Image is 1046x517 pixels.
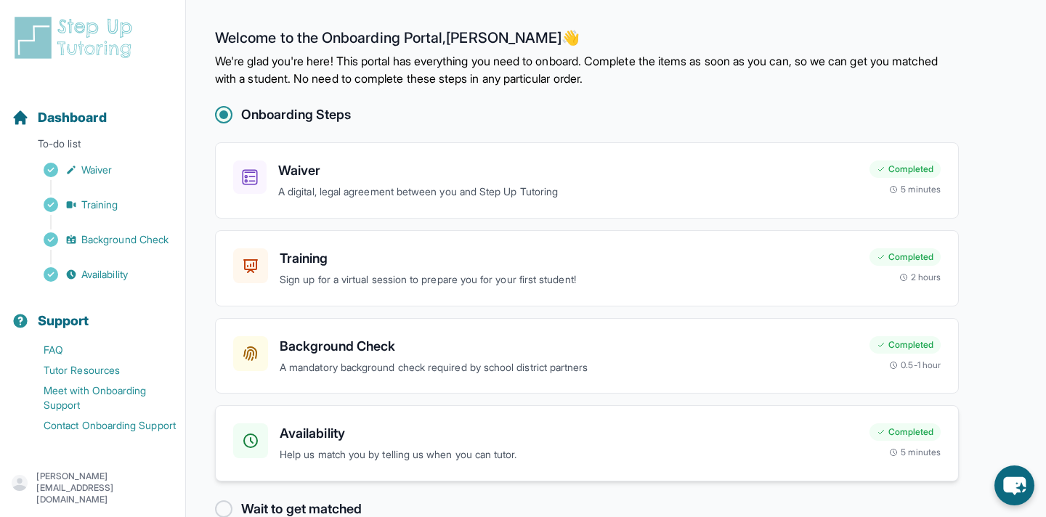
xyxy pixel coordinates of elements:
[889,359,941,371] div: 0.5-1 hour
[215,142,959,219] a: WaiverA digital, legal agreement between you and Step Up TutoringCompleted5 minutes
[280,248,858,269] h3: Training
[12,160,185,180] a: Waiver
[280,272,858,288] p: Sign up for a virtual session to prepare you for your first student!
[869,248,941,266] div: Completed
[994,465,1034,505] button: chat-button
[12,471,174,505] button: [PERSON_NAME][EMAIL_ADDRESS][DOMAIN_NAME]
[12,15,141,61] img: logo
[81,163,112,177] span: Waiver
[81,267,128,282] span: Availability
[12,229,185,250] a: Background Check
[12,360,185,380] a: Tutor Resources
[278,160,858,181] h3: Waiver
[889,447,941,458] div: 5 minutes
[241,105,351,125] h2: Onboarding Steps
[280,447,858,463] p: Help us match you by telling us when you can tutor.
[280,359,858,376] p: A mandatory background check required by school district partners
[278,184,858,200] p: A digital, legal agreement between you and Step Up Tutoring
[12,264,185,285] a: Availability
[215,29,959,52] h2: Welcome to the Onboarding Portal, [PERSON_NAME] 👋
[38,311,89,331] span: Support
[12,380,185,415] a: Meet with Onboarding Support
[6,137,179,157] p: To-do list
[280,423,858,444] h3: Availability
[36,471,174,505] p: [PERSON_NAME][EMAIL_ADDRESS][DOMAIN_NAME]
[6,288,179,337] button: Support
[280,336,858,357] h3: Background Check
[889,184,941,195] div: 5 minutes
[12,340,185,360] a: FAQ
[38,107,107,128] span: Dashboard
[869,160,941,178] div: Completed
[215,230,959,306] a: TrainingSign up for a virtual session to prepare you for your first student!Completed2 hours
[899,272,941,283] div: 2 hours
[81,198,118,212] span: Training
[869,336,941,354] div: Completed
[215,318,959,394] a: Background CheckA mandatory background check required by school district partnersCompleted0.5-1 hour
[869,423,941,441] div: Completed
[215,52,959,87] p: We're glad you're here! This portal has everything you need to onboard. Complete the items as soo...
[81,232,169,247] span: Background Check
[12,415,185,436] a: Contact Onboarding Support
[12,195,185,215] a: Training
[215,405,959,481] a: AvailabilityHelp us match you by telling us when you can tutor.Completed5 minutes
[12,107,107,128] a: Dashboard
[6,84,179,134] button: Dashboard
